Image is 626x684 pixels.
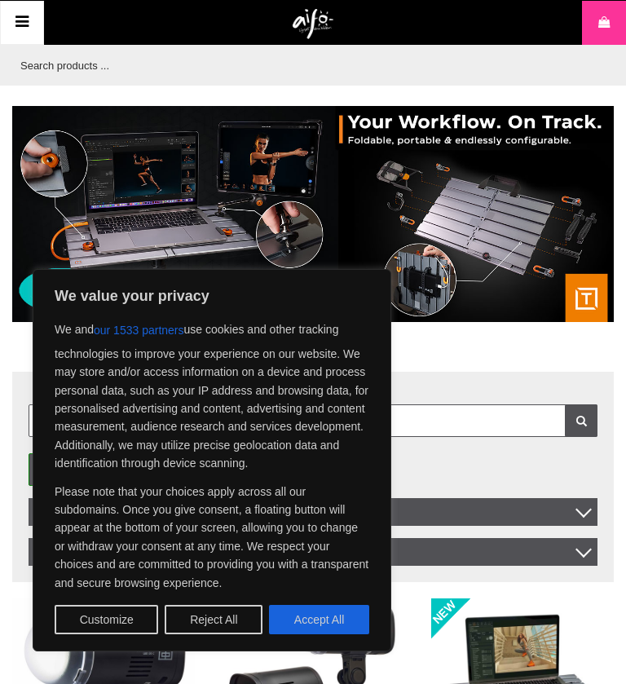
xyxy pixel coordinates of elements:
input: Search products ... [12,45,606,86]
img: logo.png [293,9,334,40]
p: Please note that your choices apply across all our subdomains. Once you give consent, a floating ... [55,483,369,592]
div: We value your privacy [33,269,391,651]
button: our 1533 partners [94,316,184,345]
button: Reject All [165,605,262,634]
input: Search in list of articles ... [29,404,597,437]
span: Sort [29,498,597,526]
button: Accept All [269,605,369,634]
img: Ad:007 banner-header-aerotrac-1390x500.jpg [12,106,614,322]
div: Filter [29,538,597,566]
a: Filter [565,404,597,437]
a: List [29,453,61,486]
p: We value your privacy [55,286,369,306]
p: We and use cookies and other tracking technologies to improve your experience on our website. We ... [55,316,369,473]
button: Customize [55,605,158,634]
